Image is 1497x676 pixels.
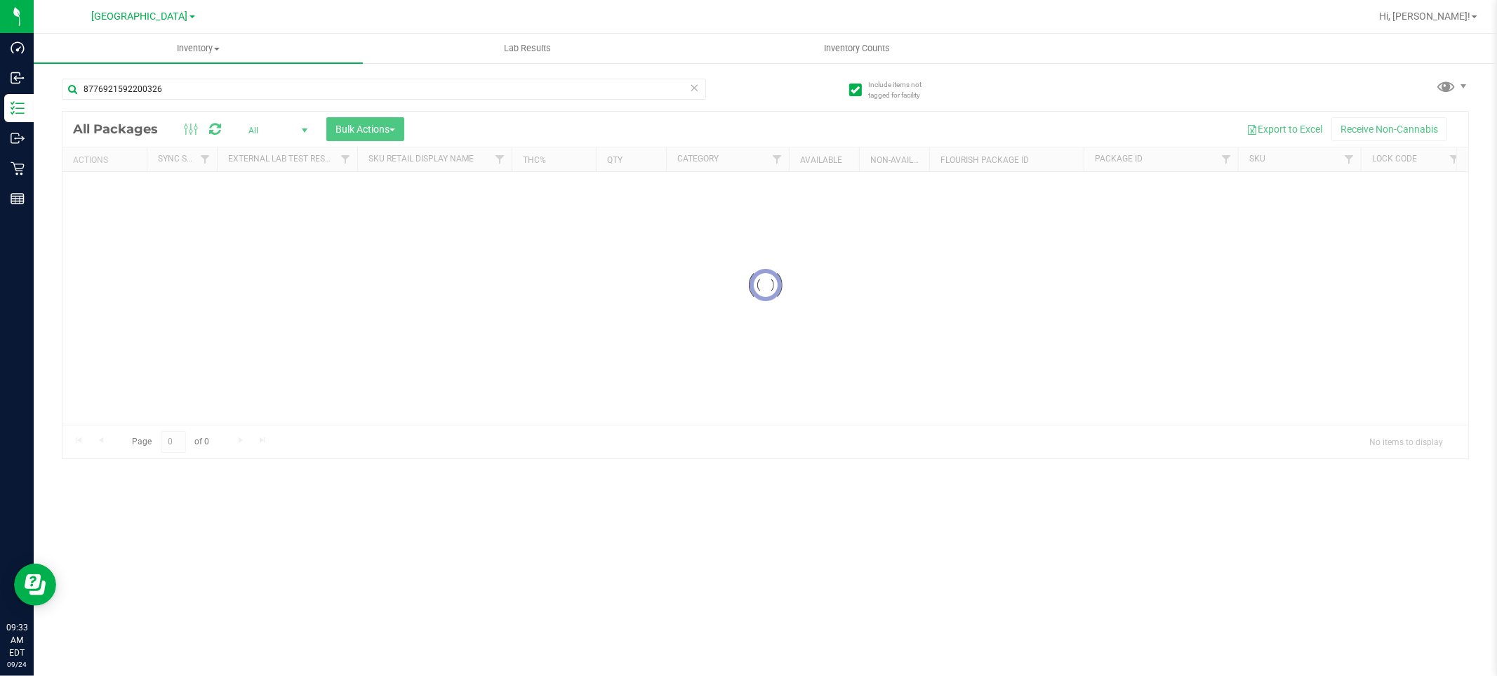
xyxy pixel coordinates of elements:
[6,659,27,670] p: 09/24
[11,71,25,85] inline-svg: Inbound
[62,79,706,100] input: Search Package ID, Item Name, SKU, Lot or Part Number...
[34,34,363,63] a: Inventory
[14,564,56,606] iframe: Resource center
[34,42,363,55] span: Inventory
[11,101,25,115] inline-svg: Inventory
[11,41,25,55] inline-svg: Dashboard
[690,79,700,97] span: Clear
[805,42,909,55] span: Inventory Counts
[692,34,1021,63] a: Inventory Counts
[11,161,25,175] inline-svg: Retail
[1379,11,1470,22] span: Hi, [PERSON_NAME]!
[363,34,692,63] a: Lab Results
[11,131,25,145] inline-svg: Outbound
[868,79,938,100] span: Include items not tagged for facility
[92,11,188,22] span: [GEOGRAPHIC_DATA]
[6,621,27,659] p: 09:33 AM EDT
[11,192,25,206] inline-svg: Reports
[485,42,570,55] span: Lab Results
